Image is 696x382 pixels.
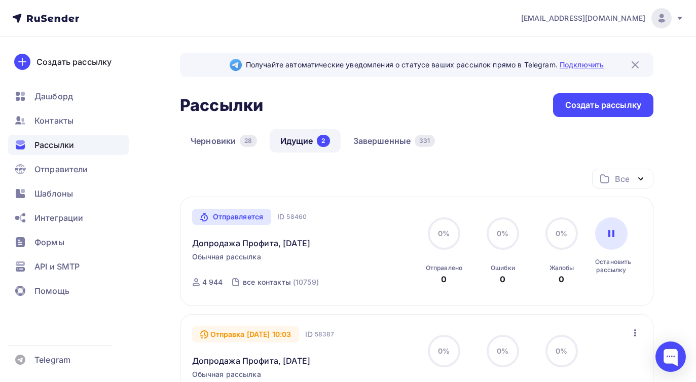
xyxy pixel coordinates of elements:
div: 28 [240,135,257,147]
div: Остановить рассылку [595,258,628,274]
a: [EMAIL_ADDRESS][DOMAIN_NAME] [521,8,684,28]
div: 331 [415,135,434,147]
span: [EMAIL_ADDRESS][DOMAIN_NAME] [521,13,645,23]
span: 0% [556,229,567,238]
a: Формы [8,232,129,252]
span: 58387 [315,329,335,339]
span: ID [277,212,284,222]
a: Контакты [8,110,129,131]
div: Отправлено [426,264,462,272]
div: Ошибки [491,264,515,272]
span: Дашборд [34,90,73,102]
div: Создать рассылку [36,56,112,68]
span: Отправители [34,163,88,175]
a: все контакты (10759) [242,274,320,290]
button: Все [592,169,653,188]
span: 58460 [286,212,307,222]
div: Создать рассылку [565,99,641,111]
div: все контакты [243,277,291,287]
span: 0% [497,347,508,355]
a: Подключить [560,60,604,69]
h2: Рассылки [180,95,263,116]
span: Telegram [34,354,70,366]
div: Все [615,173,629,185]
span: 0% [556,347,567,355]
a: Допродажа Профита, [DATE] [192,355,311,367]
span: Обычная рассылка [192,252,261,262]
span: Обычная рассылка [192,369,261,379]
a: Дашборд [8,86,129,106]
div: 0 [559,273,564,285]
span: Получайте автоматические уведомления о статусе ваших рассылок прямо в Telegram. [246,60,604,70]
a: Отправляется [192,209,272,225]
span: 0% [438,229,450,238]
div: 0 [441,273,447,285]
a: Черновики28 [180,129,268,152]
div: Отправка [DATE] 10:03 [192,326,300,342]
span: Контакты [34,114,74,127]
span: 0% [438,347,450,355]
span: Формы [34,236,64,248]
a: Отправители [8,159,129,179]
span: Рассылки [34,139,74,151]
img: Telegram [230,59,242,71]
span: API и SMTP [34,260,80,273]
div: (10759) [293,277,319,287]
a: Шаблоны [8,183,129,204]
a: Рассылки [8,135,129,155]
span: Шаблоны [34,187,73,200]
div: 4 944 [202,277,223,287]
div: Жалобы [550,264,574,272]
a: Идущие2 [270,129,341,152]
span: ID [305,329,312,339]
span: Интеграции [34,212,83,224]
span: Помощь [34,285,69,297]
span: 0% [497,229,508,238]
div: 2 [317,135,329,147]
a: Завершенные331 [343,129,446,152]
a: Допродажа Профита, [DATE] [192,237,311,249]
div: 0 [500,273,505,285]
